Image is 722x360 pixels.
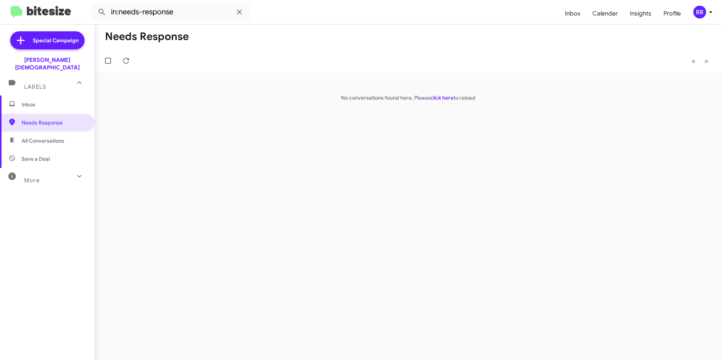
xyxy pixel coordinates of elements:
span: Inbox [22,101,86,108]
span: « [691,56,696,66]
a: click here [430,94,454,101]
a: Insights [624,3,657,25]
a: Inbox [559,3,586,25]
button: Next [700,53,713,69]
span: All Conversations [22,137,64,145]
p: No conversations found here. Please to reload [94,94,722,102]
a: Profile [657,3,687,25]
a: Special Campaign [10,31,85,49]
span: Save a Deal [22,155,50,163]
a: Calendar [586,3,624,25]
span: Labels [24,83,46,90]
span: Needs Response [22,119,86,126]
span: Special Campaign [33,37,79,44]
span: » [704,56,708,66]
span: More [24,177,40,184]
button: RR [687,6,714,18]
h1: Needs Response [105,31,189,43]
button: Previous [687,53,700,69]
input: Search [91,3,250,21]
nav: Page navigation example [687,53,713,69]
div: RR [693,6,706,18]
